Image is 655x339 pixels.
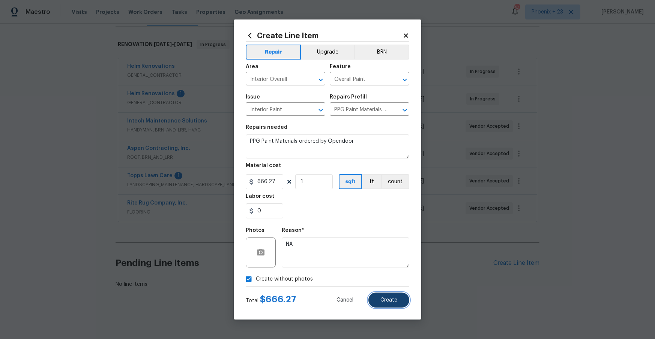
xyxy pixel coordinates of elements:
h5: Feature [330,64,351,69]
span: Create without photos [256,275,313,283]
button: Upgrade [301,45,355,60]
button: Open [400,75,410,85]
button: sqft [339,174,362,189]
h5: Repairs Prefill [330,94,367,100]
span: Cancel [337,297,353,303]
button: ft [362,174,381,189]
button: count [381,174,409,189]
button: Cancel [324,293,365,308]
h5: Material cost [246,163,281,168]
span: Create [380,297,397,303]
h5: Repairs needed [246,125,287,130]
h2: Create Line Item [246,31,403,40]
div: Total [246,296,296,305]
textarea: NA [282,237,409,267]
h5: Reason* [282,228,304,233]
h5: Labor cost [246,194,274,199]
button: Open [315,105,326,115]
h5: Issue [246,94,260,100]
button: Repair [246,45,301,60]
button: BRN [354,45,409,60]
button: Open [400,105,410,115]
h5: Photos [246,228,264,233]
button: Create [368,293,409,308]
h5: Area [246,64,258,69]
textarea: PPG Paint Materials ordered by Opendoor [246,134,409,158]
span: $ 666.27 [260,295,296,304]
button: Open [315,75,326,85]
